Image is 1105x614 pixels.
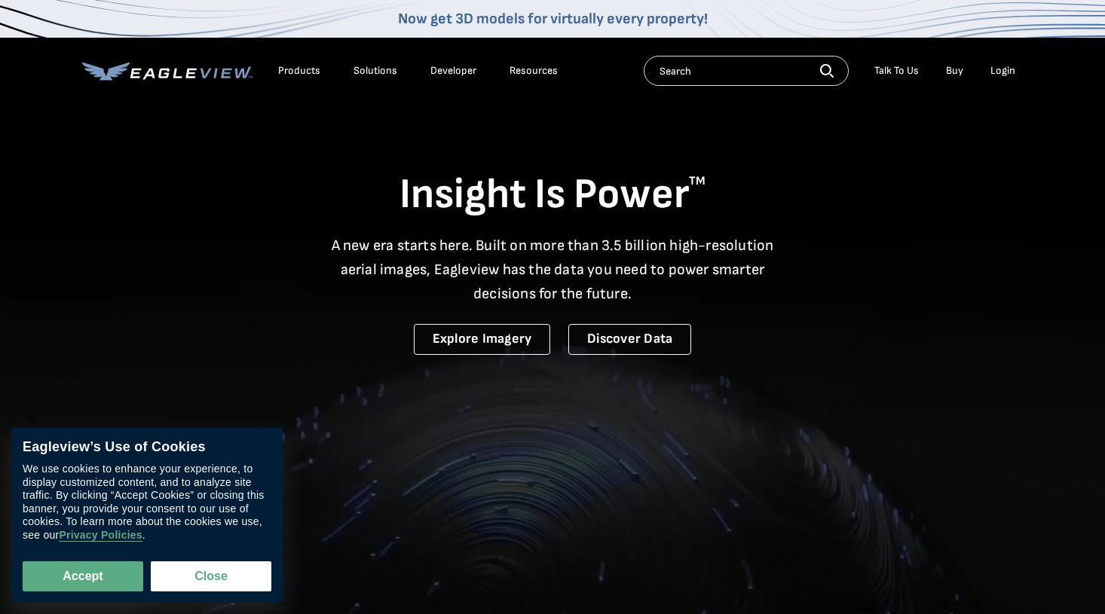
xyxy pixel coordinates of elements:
a: Developer [430,64,476,78]
h1: Insight Is Power [82,169,1023,221]
a: Now get 3D models for virtually every property! [398,10,708,28]
a: Privacy Policies [59,530,142,542]
sup: TM [689,174,706,188]
a: Buy [946,64,963,78]
button: Accept [23,561,143,591]
a: Discover Data [568,324,691,355]
button: Close [151,561,271,591]
input: Search [644,56,849,86]
div: Resources [510,64,558,78]
div: Products [278,64,320,78]
div: Solutions [354,64,397,78]
div: Eagleview’s Use of Cookies [23,439,271,456]
p: A new era starts here. Built on more than 3.5 billion high-resolution aerial images, Eagleview ha... [322,234,783,306]
a: Explore Imagery [414,324,551,355]
div: Login [990,64,1015,78]
div: Talk To Us [874,64,919,78]
div: We use cookies to enhance your experience, to display customized content, and to analyze site tra... [23,463,271,542]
